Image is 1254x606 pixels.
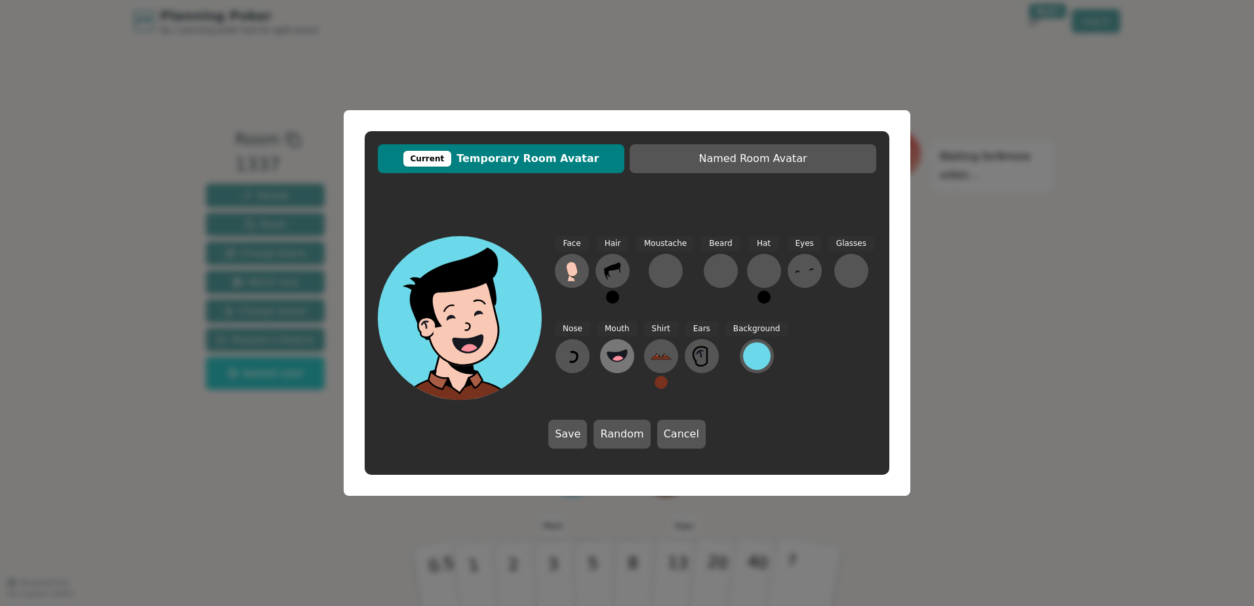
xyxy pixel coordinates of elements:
[828,236,874,251] span: Glasses
[636,236,695,251] span: Moustache
[685,321,718,336] span: Ears
[594,420,650,449] button: Random
[555,236,588,251] span: Face
[384,151,618,167] span: Temporary Room Avatar
[657,420,706,449] button: Cancel
[378,144,624,173] button: CurrentTemporary Room Avatar
[644,321,678,336] span: Shirt
[403,151,452,167] div: Current
[597,321,637,336] span: Mouth
[630,144,876,173] button: Named Room Avatar
[636,151,870,167] span: Named Room Avatar
[701,236,740,251] span: Beard
[725,321,788,336] span: Background
[788,236,822,251] span: Eyes
[597,236,629,251] span: Hair
[749,236,779,251] span: Hat
[555,321,590,336] span: Nose
[548,420,587,449] button: Save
